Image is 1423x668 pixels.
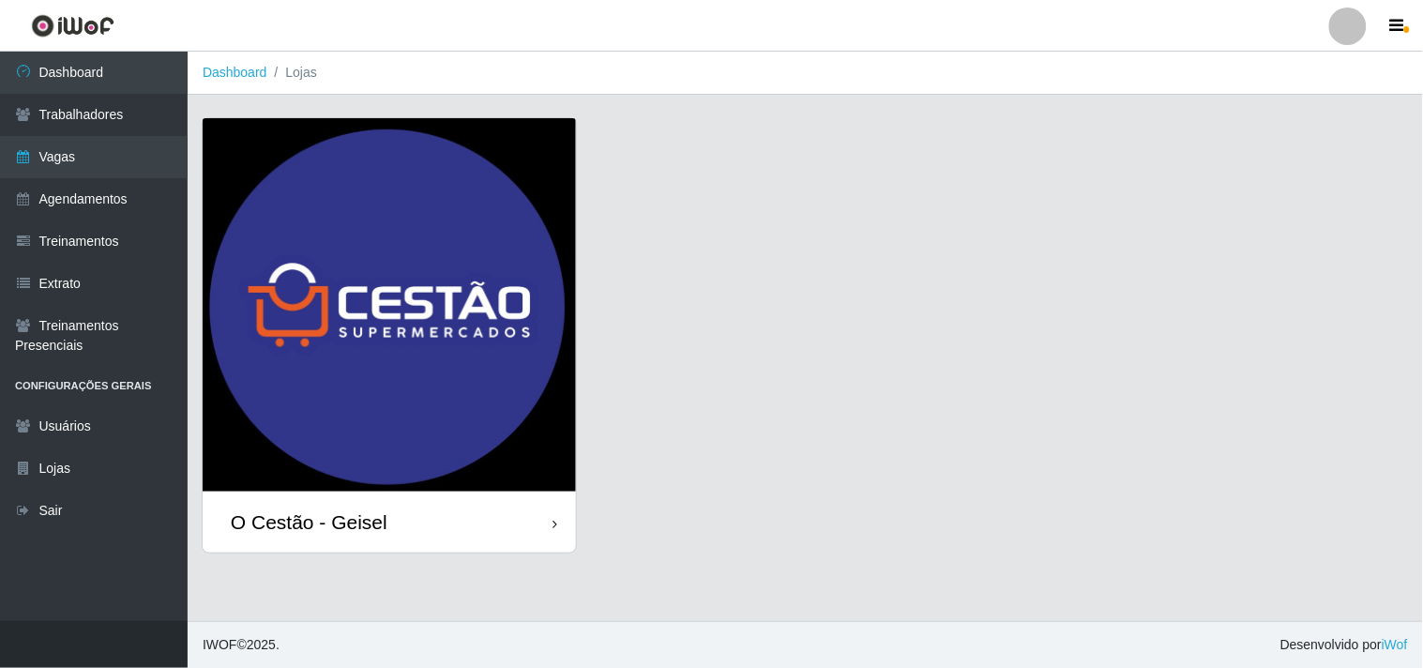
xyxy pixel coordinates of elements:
[203,637,237,652] span: IWOF
[231,510,387,534] div: O Cestão - Geisel
[1382,637,1408,652] a: iWof
[203,65,267,80] a: Dashboard
[203,635,280,655] span: © 2025 .
[203,118,576,553] a: O Cestão - Geisel
[188,52,1423,95] nav: breadcrumb
[267,63,317,83] li: Lojas
[31,14,114,38] img: CoreUI Logo
[203,118,576,492] img: cardImg
[1280,635,1408,655] span: Desenvolvido por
